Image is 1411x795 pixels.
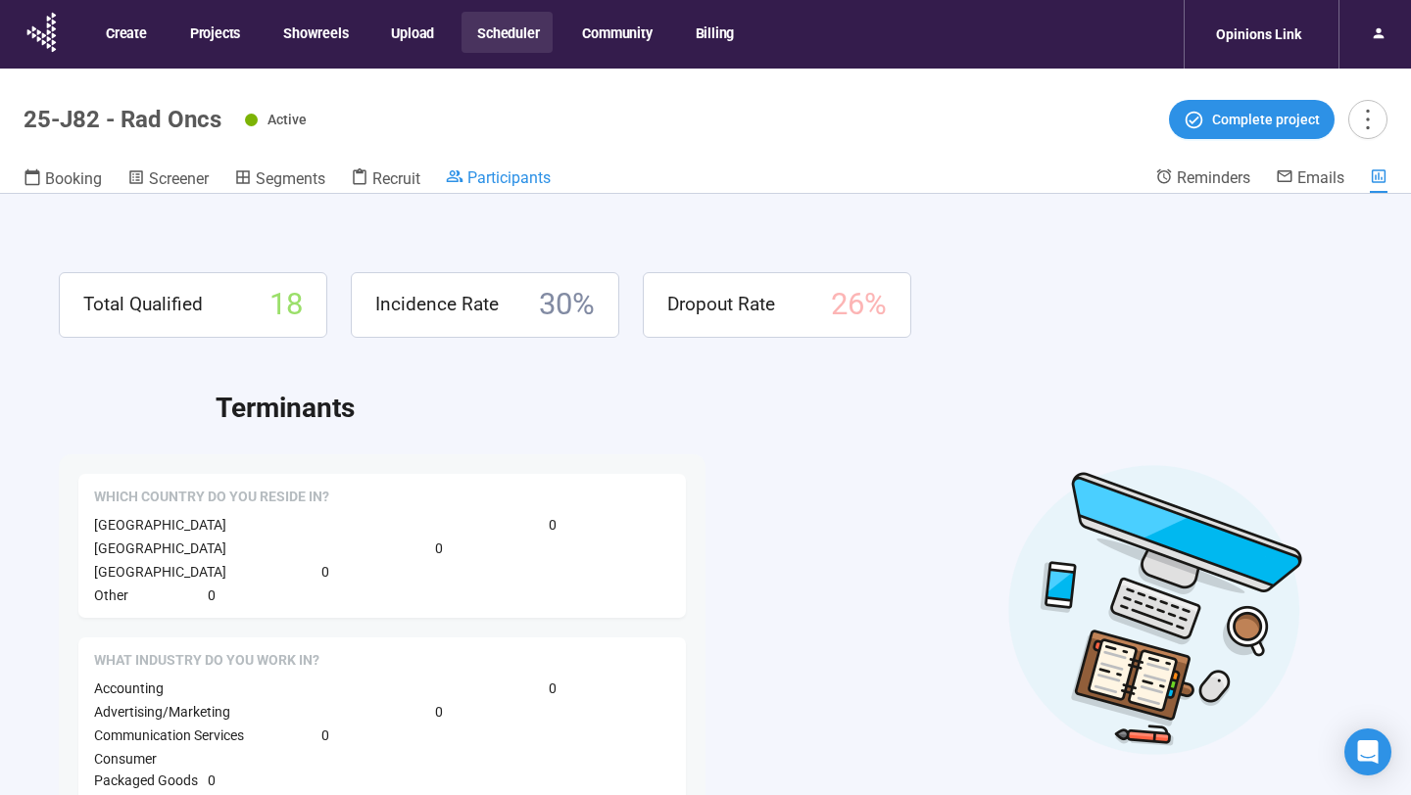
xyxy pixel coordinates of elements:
span: 0 [549,514,557,536]
span: 18 [269,281,303,329]
span: Active [268,112,307,127]
span: Participants [467,168,551,187]
button: Upload [375,12,448,53]
span: [GEOGRAPHIC_DATA] [94,564,226,580]
button: Create [90,12,161,53]
span: Screener [149,169,209,188]
a: Reminders [1155,167,1250,191]
span: 30 % [539,281,595,329]
button: Complete project [1169,100,1335,139]
a: Segments [234,167,325,193]
span: Segments [256,169,325,188]
div: Opinions Link [1204,16,1313,53]
span: 0 [321,725,329,746]
span: Consumer Packaged Goods [94,751,198,788]
a: Participants [446,167,551,191]
span: Complete project [1212,109,1320,130]
span: 0 [208,585,216,606]
span: [GEOGRAPHIC_DATA] [94,517,226,533]
span: Which country do you reside in? [94,488,329,507]
a: Recruit [351,167,420,193]
span: 26 % [831,281,887,329]
span: Communication Services [94,727,244,743]
button: more [1348,100,1387,139]
a: Booking [24,167,102,193]
span: 0 [435,538,443,559]
h1: 25-J82 - Rad Oncs [24,106,221,133]
button: Scheduler [462,12,553,53]
span: Emails [1297,168,1344,187]
span: 0 [549,678,557,699]
button: Billing [680,12,749,53]
span: [GEOGRAPHIC_DATA] [94,540,226,556]
a: Emails [1276,167,1344,191]
img: Desktop work notes [1007,462,1303,757]
button: Showreels [268,12,362,53]
span: Advertising/Marketing [94,704,230,720]
span: 0 [435,701,443,723]
span: 0 [321,561,329,583]
span: more [1354,106,1381,132]
button: Projects [174,12,254,53]
span: Incidence Rate [375,290,499,319]
span: Dropout Rate [667,290,775,319]
span: Accounting [94,680,164,696]
span: Booking [45,169,102,188]
span: Recruit [372,169,420,188]
span: Total Qualified [83,290,203,319]
span: Other [94,587,128,603]
a: Screener [127,167,209,193]
span: Reminders [1177,168,1250,187]
span: What Industry do you work in? [94,651,319,671]
button: Community [566,12,665,53]
div: Open Intercom Messenger [1344,728,1391,775]
h2: Terminants [216,387,1352,430]
span: 0 [208,770,216,791]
